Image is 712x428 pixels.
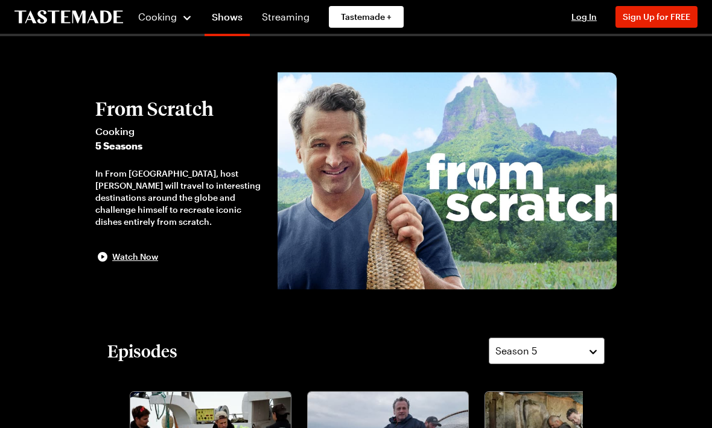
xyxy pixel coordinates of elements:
span: Tastemade + [341,11,392,23]
span: Cooking [138,11,177,22]
span: 5 Seasons [95,139,265,153]
span: Sign Up for FREE [623,11,690,22]
a: Tastemade + [329,6,404,28]
button: Log In [560,11,608,23]
button: From ScratchCooking5 SeasonsIn From [GEOGRAPHIC_DATA], host [PERSON_NAME] will travel to interest... [95,98,265,264]
a: To Tastemade Home Page [14,10,123,24]
div: In From [GEOGRAPHIC_DATA], host [PERSON_NAME] will travel to interesting destinations around the ... [95,168,265,228]
span: Season 5 [495,344,537,358]
span: Log In [571,11,597,22]
a: Shows [205,2,250,36]
span: Cooking [95,124,265,139]
img: From Scratch [278,72,617,289]
button: Season 5 [489,338,605,364]
button: Cooking [138,2,192,31]
h2: From Scratch [95,98,265,119]
button: Sign Up for FREE [615,6,698,28]
h2: Episodes [107,340,177,362]
span: Watch Now [112,251,158,263]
